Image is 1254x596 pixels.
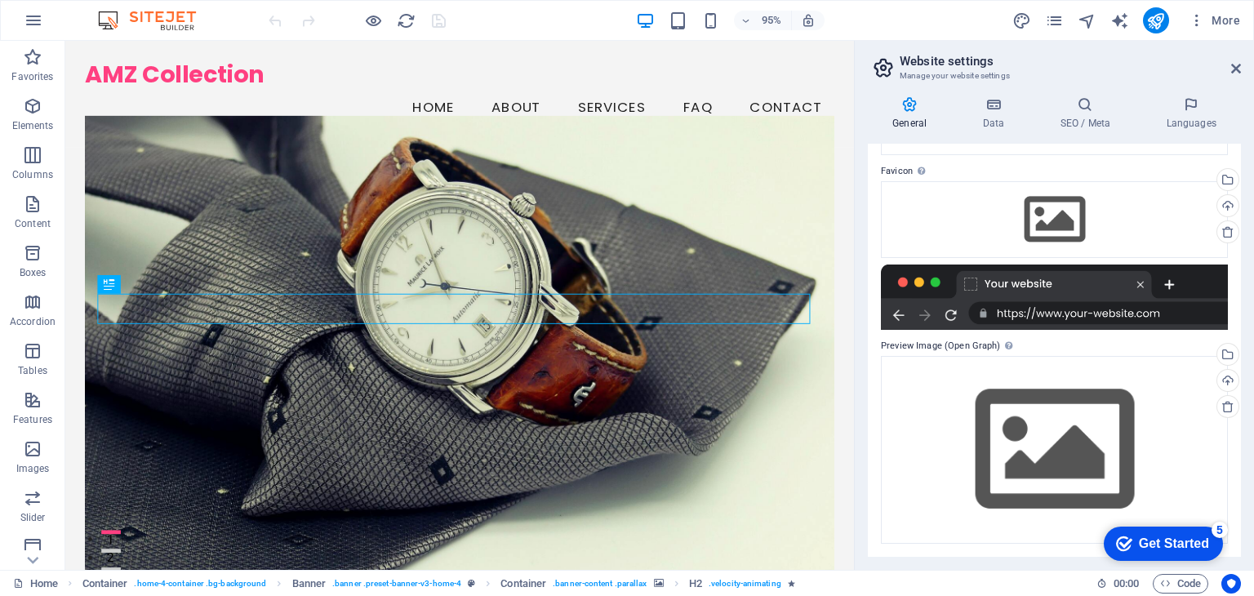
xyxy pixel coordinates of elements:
h2: Website settings [900,54,1241,69]
h4: Languages [1141,96,1241,131]
i: Design (Ctrl+Alt+Y) [1012,11,1031,30]
button: Click here to leave preview mode and continue editing [363,11,383,30]
span: . banner .preset-banner-v3-home-4 [332,574,461,594]
p: Images [16,462,50,475]
p: Favorites [11,70,53,83]
i: Reload page [397,11,416,30]
p: Slider [20,511,46,524]
label: Favicon [881,162,1228,181]
span: . home-4-container .bg-background [134,574,266,594]
span: Click to select. Double-click to edit [500,574,546,594]
button: pages [1045,11,1065,30]
p: Elements [12,119,54,132]
p: Columns [12,168,53,181]
h3: Manage your website settings [900,69,1208,83]
p: Features [13,413,52,426]
button: 3 [38,554,58,558]
button: 1 [38,515,58,519]
p: Content [15,217,51,230]
h6: Session time [1096,574,1140,594]
button: Code [1153,574,1208,594]
button: text_generator [1110,11,1130,30]
i: This element is a customizable preset [468,579,475,588]
div: Select files from the file manager, stock photos, or upload file(s) [881,356,1228,543]
div: 5 [121,3,137,20]
button: Usercentrics [1221,574,1241,594]
h4: SEO / Meta [1035,96,1141,131]
span: Click to select. Double-click to edit [689,574,702,594]
button: navigator [1078,11,1097,30]
button: 95% [734,11,792,30]
span: Click to select. Double-click to edit [292,574,327,594]
span: . velocity-animating [709,574,781,594]
i: Element contains an animation [788,579,795,588]
button: design [1012,11,1032,30]
p: Accordion [10,315,56,328]
span: More [1189,12,1240,29]
button: 2 [38,535,58,539]
a: Click to cancel selection. Double-click to open Pages [13,574,58,594]
h4: Data [958,96,1035,131]
button: publish [1143,7,1169,33]
label: Preview Image (Open Graph) [881,336,1228,356]
h6: 95% [758,11,785,30]
div: Get Started [48,18,118,33]
nav: breadcrumb [82,574,795,594]
button: More [1182,7,1247,33]
div: Get Started 5 items remaining, 0% complete [13,8,132,42]
i: This element contains a background [654,579,664,588]
p: Tables [18,364,47,377]
i: On resize automatically adjust zoom level to fit chosen device. [801,13,816,28]
span: Click to select. Double-click to edit [82,574,128,594]
p: Boxes [20,266,47,279]
span: : [1125,577,1127,589]
span: 00 00 [1114,574,1139,594]
span: Code [1160,574,1201,594]
h4: General [868,96,958,131]
button: reload [396,11,416,30]
img: Editor Logo [94,11,216,30]
span: . banner-content .parallax [553,574,647,594]
div: Select files from the file manager, stock photos, or upload file(s) [881,181,1228,258]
